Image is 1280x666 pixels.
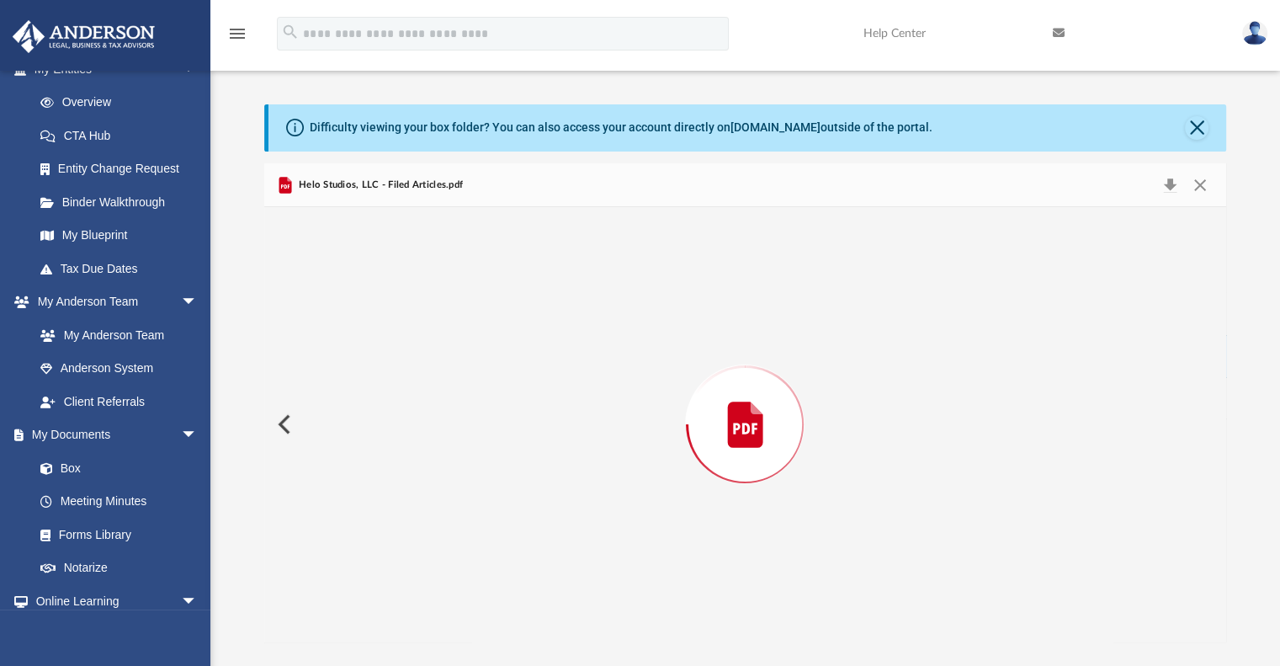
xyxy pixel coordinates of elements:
a: Client Referrals [24,385,215,418]
i: search [281,23,300,41]
a: Online Learningarrow_drop_down [12,584,215,618]
span: arrow_drop_down [181,418,215,453]
button: Close [1185,116,1208,140]
a: My Documentsarrow_drop_down [12,418,215,452]
a: Meeting Minutes [24,485,215,519]
a: Tax Due Dates [24,252,223,285]
a: Notarize [24,551,215,585]
a: CTA Hub [24,119,223,152]
span: arrow_drop_down [181,285,215,320]
img: Anderson Advisors Platinum Portal [8,20,160,53]
div: Difficulty viewing your box folder? You can also access your account directly on outside of the p... [310,119,932,136]
a: My Blueprint [24,219,215,253]
button: Close [1185,173,1215,197]
button: Download [1155,173,1186,197]
a: Entity Change Request [24,152,223,186]
a: My Anderson Team [24,318,206,352]
a: Overview [24,86,223,120]
a: [DOMAIN_NAME] [730,120,821,134]
img: User Pic [1242,21,1267,45]
a: menu [227,32,247,44]
a: Box [24,451,206,485]
a: Forms Library [24,518,206,551]
i: menu [227,24,247,44]
span: Helo Studios, LLC - Filed Articles.pdf [295,178,463,193]
a: Anderson System [24,352,215,386]
div: Preview [264,163,1227,642]
a: Binder Walkthrough [24,185,223,219]
span: arrow_drop_down [181,584,215,619]
button: Previous File [264,401,301,448]
a: My Anderson Teamarrow_drop_down [12,285,215,319]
